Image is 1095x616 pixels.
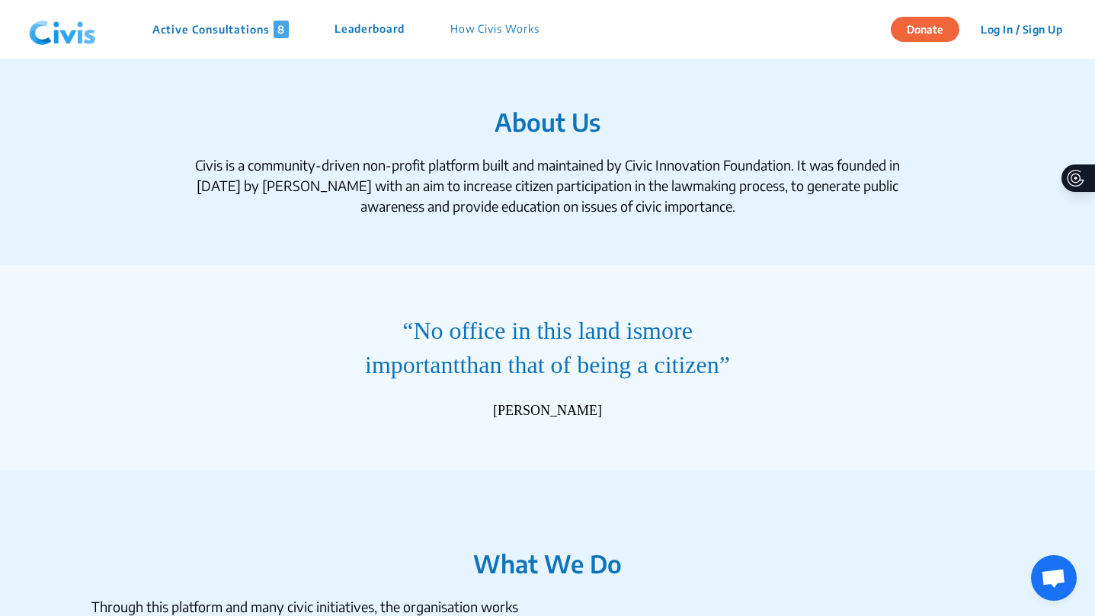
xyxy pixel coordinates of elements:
div: Civis is a community-driven non-profit platform built and maintained by Civic Innovation Foundati... [182,155,914,216]
a: Donate [891,21,971,36]
p: How Civis Works [450,21,539,38]
div: [PERSON_NAME] [493,401,602,421]
button: Log In / Sign Up [971,18,1072,41]
q: No office in this land is than that of being a citizen [338,314,757,382]
p: Leaderboard [335,21,405,38]
span: 8 [274,21,289,38]
p: Active Consultations [152,21,289,38]
h1: About Us [91,107,1004,136]
h1: What We Do [91,519,1004,578]
div: Open chat [1031,555,1077,601]
button: Donate [891,17,959,42]
img: navlogo.png [23,7,102,53]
